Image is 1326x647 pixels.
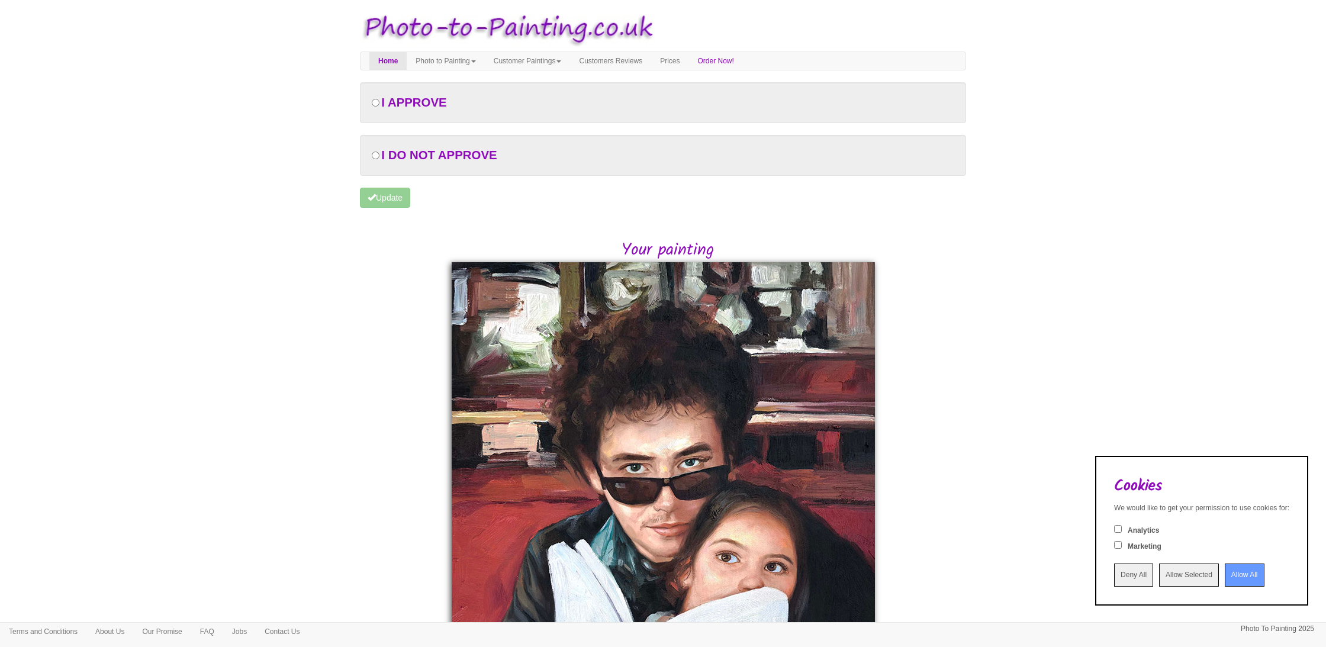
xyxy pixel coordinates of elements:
a: Order Now! [689,52,743,70]
p: Photo To Painting 2025 [1241,623,1314,635]
a: Our Promise [133,623,191,640]
a: Photo to Painting [407,52,484,70]
a: About Us [86,623,133,640]
input: Allow Selected [1159,564,1219,587]
label: Marketing [1128,542,1161,552]
h2: Cookies [1114,478,1289,495]
input: Deny All [1114,564,1153,587]
a: FAQ [191,623,223,640]
label: Analytics [1128,526,1159,536]
a: Customers Reviews [570,52,651,70]
h2: Your painting [369,242,966,260]
a: Contact Us [256,623,308,640]
div: We would like to get your permission to use cookies for: [1114,503,1289,513]
span: I APPROVE [381,96,446,109]
span: I DO NOT APPROVE [381,149,497,162]
a: Customer Paintings [485,52,571,70]
a: Jobs [223,623,256,640]
img: Photo to Painting [354,6,657,51]
a: Home [369,52,407,70]
input: Allow All [1225,564,1264,587]
a: Prices [651,52,688,70]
